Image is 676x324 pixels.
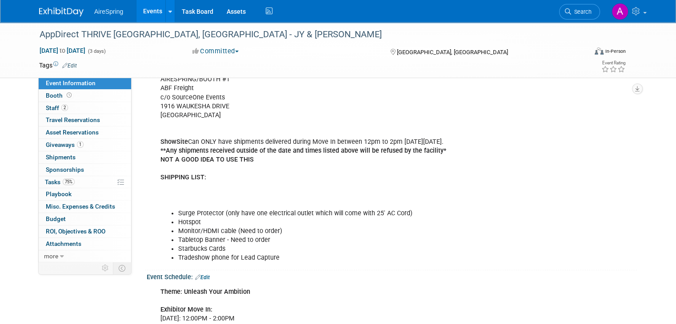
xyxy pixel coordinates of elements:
[39,61,77,70] td: Tags
[62,63,77,69] a: Edit
[39,77,131,89] a: Event Information
[595,47,604,55] img: Format-Inperson.png
[44,253,58,260] span: more
[46,154,76,161] span: Shipments
[46,92,73,99] span: Booth
[46,215,66,222] span: Budget
[46,166,84,173] span: Sponsorships
[178,227,536,236] li: Monitor/HDMI cable (Need to order)
[39,90,131,102] a: Booth
[189,47,242,56] button: Committed
[39,126,131,138] a: Asset Reservations
[39,201,131,213] a: Misc. Expenses & Credits
[94,8,123,15] span: AireSpring
[46,129,99,136] span: Asset Reservations
[46,79,96,87] span: Event Information
[39,151,131,163] a: Shipments
[46,104,68,111] span: Staff
[539,46,626,59] div: Event Format
[178,209,536,218] li: Surge Protector (only have one electrical outlet which will come with 25' AC Cord)
[98,262,113,274] td: Personalize Event Tab Strip
[39,102,131,114] a: Staff2
[147,270,637,282] div: Event Schedule:
[160,156,254,163] b: NOT A GOOD IDEA TO USE THIS
[46,116,100,123] span: Travel Reservations
[46,240,81,247] span: Attachments
[601,61,625,65] div: Event Rating
[39,250,131,262] a: more
[46,141,84,148] span: Giveaways
[571,8,592,15] span: Search
[178,218,536,227] li: Hotspot
[39,213,131,225] a: Budget
[39,238,131,250] a: Attachments
[39,47,86,55] span: [DATE] [DATE]
[397,49,508,55] span: [GEOGRAPHIC_DATA], [GEOGRAPHIC_DATA]
[113,262,132,274] td: Toggle Event Tabs
[39,164,131,176] a: Sponsorships
[39,176,131,188] a: Tasks75%
[154,44,542,267] div: (Starts [DATE] - Advanced Material Handling Discount Ends [DATE] - Ends [DATE]): THRIVE25 AIRESPR...
[39,225,131,237] a: ROI, Objectives & ROO
[61,104,68,111] span: 2
[58,47,67,54] span: to
[45,178,75,186] span: Tasks
[39,188,131,200] a: Playbook
[39,139,131,151] a: Giveaways1
[65,92,73,99] span: Booth not reserved yet
[46,203,115,210] span: Misc. Expenses & Credits
[195,274,210,281] a: Edit
[46,190,72,198] span: Playbook
[39,8,84,16] img: ExhibitDay
[36,27,576,43] div: AppDirect THRIVE [GEOGRAPHIC_DATA], [GEOGRAPHIC_DATA] - JY & [PERSON_NAME]
[559,4,600,20] a: Search
[39,114,131,126] a: Travel Reservations
[160,147,446,154] b: **Any shipments received outside of the date and times listed above will be refused by the facility*
[178,236,536,245] li: Tabletop Banner - Need to order
[605,48,626,55] div: In-Person
[63,178,75,185] span: 75%
[160,174,206,181] b: SHIPPING LIST:
[178,245,536,253] li: Starbucks Cards
[77,141,84,148] span: 1
[160,138,188,146] b: ShowSite
[87,48,106,54] span: (3 days)
[160,306,212,313] b: Exhibitor Move In:
[178,253,536,262] li: Tradeshow phone for Lead Capture
[46,228,105,235] span: ROI, Objectives & ROO
[160,288,250,296] b: Theme: Unleash Your Ambition
[612,3,628,20] img: Angie Handal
